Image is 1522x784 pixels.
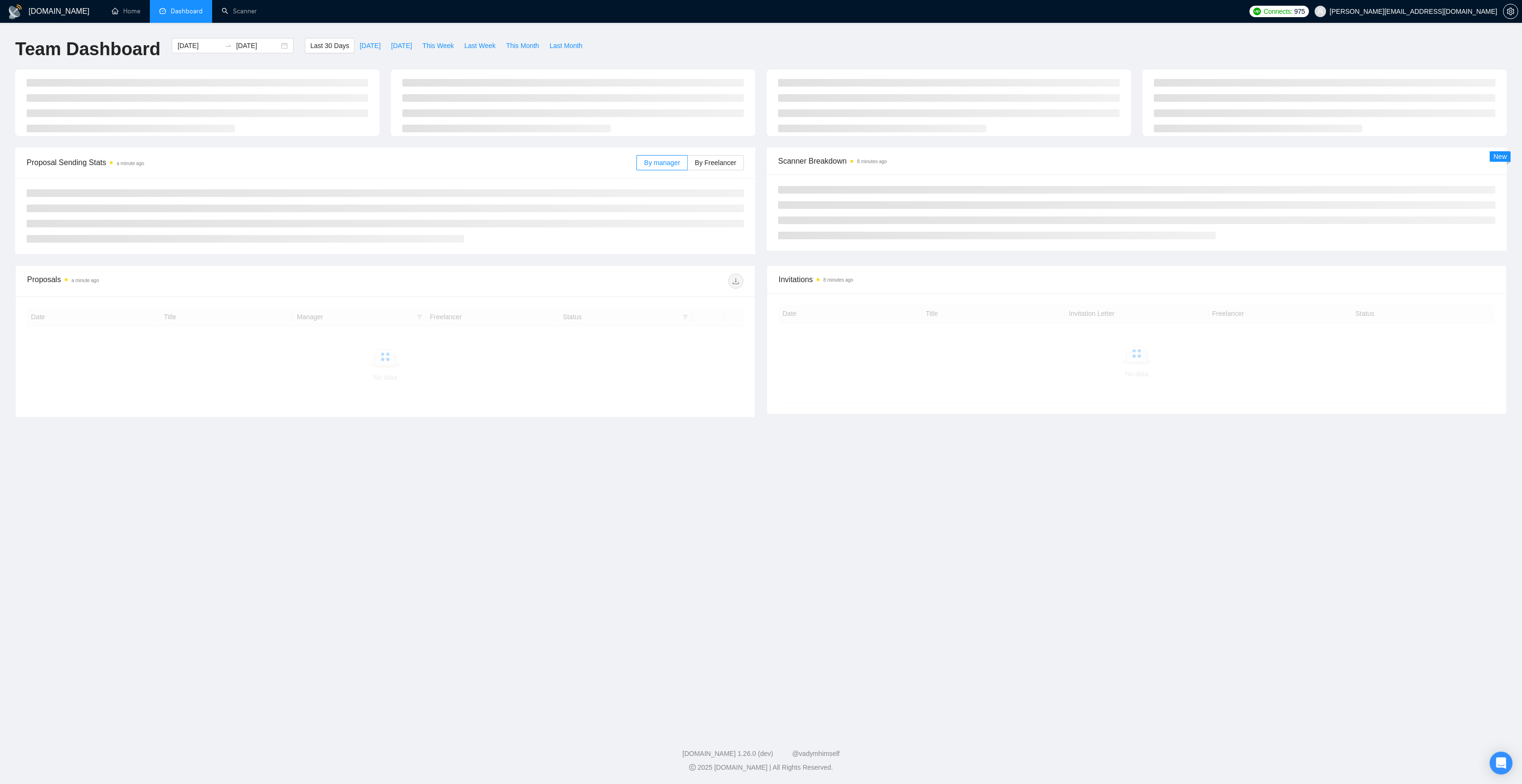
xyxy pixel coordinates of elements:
[177,40,221,51] input: Start date
[354,38,386,53] button: [DATE]
[360,40,380,51] span: [DATE]
[236,40,279,51] input: End date
[792,750,839,757] a: @vadymhimself
[779,274,1495,285] span: Invitations
[823,277,853,283] time: 8 minutes ago
[8,763,1514,773] div: 2025 [DOMAIN_NAME] | All Rights Reserved.
[15,38,160,60] h1: Team Dashboard
[1503,8,1518,15] a: setting
[27,157,636,168] span: Proposal Sending Stats
[8,4,23,20] img: logo
[71,278,99,283] time: a minute ago
[549,40,582,51] span: Last Month
[1317,8,1324,15] span: user
[117,161,144,166] time: a minute ago
[644,159,680,167] span: By manager
[305,38,354,53] button: Last 30 Days
[159,8,166,14] span: dashboard
[1493,153,1507,160] span: New
[391,40,412,51] span: [DATE]
[1490,752,1512,774] div: Open Intercom Messenger
[222,7,257,15] a: searchScanner
[27,274,385,289] div: Proposals
[501,38,544,53] button: This Month
[689,764,696,771] span: copyright
[310,40,349,51] span: Last 30 Days
[464,40,496,51] span: Last Week
[1253,8,1261,15] img: upwork-logo.png
[386,38,417,53] button: [DATE]
[1294,6,1305,17] span: 975
[224,42,232,49] span: swap-right
[112,7,140,15] a: homeHome
[1264,6,1292,17] span: Connects:
[544,38,587,53] button: Last Month
[1503,4,1518,19] button: setting
[417,38,459,53] button: This Week
[224,42,232,49] span: to
[857,159,887,164] time: 8 minutes ago
[459,38,501,53] button: Last Week
[695,159,736,167] span: By Freelancer
[683,750,773,757] a: [DOMAIN_NAME] 1.26.0 (dev)
[1503,8,1518,15] span: setting
[171,7,203,15] span: Dashboard
[506,40,539,51] span: This Month
[778,155,1495,167] span: Scanner Breakdown
[422,40,454,51] span: This Week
